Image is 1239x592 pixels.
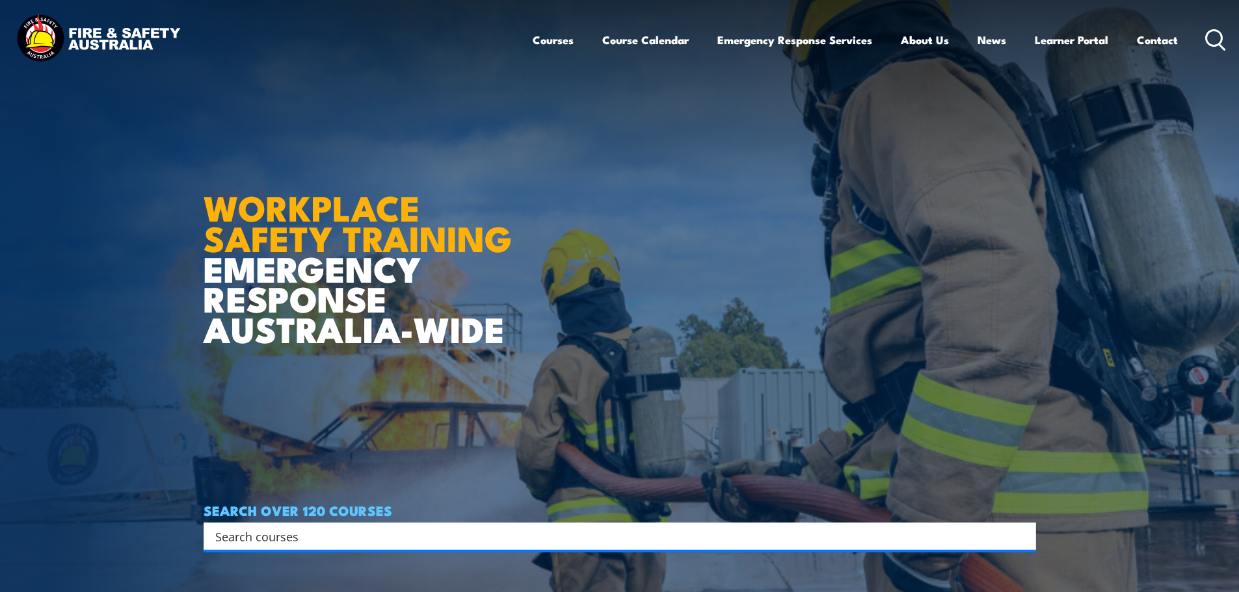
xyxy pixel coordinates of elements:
[533,23,574,57] a: Courses
[717,23,872,57] a: Emergency Response Services
[901,23,949,57] a: About Us
[204,503,1036,517] h4: SEARCH OVER 120 COURSES
[1035,23,1108,57] a: Learner Portal
[602,23,689,57] a: Course Calendar
[1137,23,1178,57] a: Contact
[218,527,1010,545] form: Search form
[204,159,522,344] h1: EMERGENCY RESPONSE AUSTRALIA-WIDE
[978,23,1006,57] a: News
[215,526,1007,546] input: Search input
[204,179,512,264] strong: WORKPLACE SAFETY TRAINING
[1013,527,1032,545] button: Search magnifier button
